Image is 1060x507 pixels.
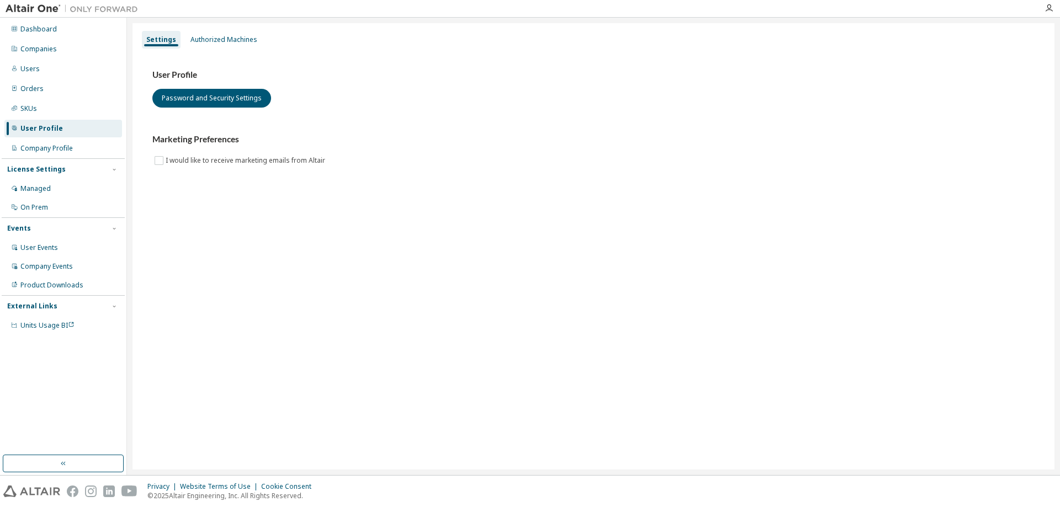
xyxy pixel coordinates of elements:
[20,203,48,212] div: On Prem
[20,184,51,193] div: Managed
[3,485,60,497] img: altair_logo.svg
[20,321,75,330] span: Units Usage BI
[20,104,37,113] div: SKUs
[20,144,73,153] div: Company Profile
[20,65,40,73] div: Users
[6,3,144,14] img: Altair One
[20,25,57,34] div: Dashboard
[103,485,115,497] img: linkedin.svg
[85,485,97,497] img: instagram.svg
[20,243,58,252] div: User Events
[166,154,327,167] label: I would like to receive marketing emails from Altair
[180,482,261,491] div: Website Terms of Use
[67,485,78,497] img: facebook.svg
[7,224,31,233] div: Events
[121,485,137,497] img: youtube.svg
[152,134,1035,145] h3: Marketing Preferences
[152,89,271,108] button: Password and Security Settings
[190,35,257,44] div: Authorized Machines
[7,302,57,311] div: External Links
[7,165,66,174] div: License Settings
[20,281,83,290] div: Product Downloads
[261,482,318,491] div: Cookie Consent
[20,84,44,93] div: Orders
[147,491,318,500] p: © 2025 Altair Engineering, Inc. All Rights Reserved.
[152,70,1035,81] h3: User Profile
[20,262,73,271] div: Company Events
[147,482,180,491] div: Privacy
[20,45,57,54] div: Companies
[20,124,63,133] div: User Profile
[146,35,176,44] div: Settings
